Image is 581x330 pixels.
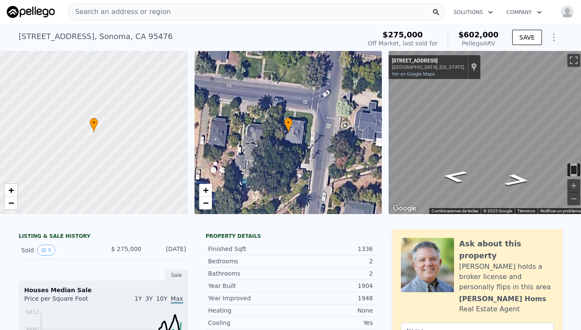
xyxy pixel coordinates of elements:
[561,5,574,19] img: avatar
[392,65,464,70] div: [GEOGRAPHIC_DATA], [US_STATE]
[19,31,173,42] div: [STREET_ADDRESS] , Sonoma , CA 95476
[199,197,212,209] a: Zoom out
[540,209,581,213] a: Notificar un problema
[90,118,98,133] div: •
[391,203,419,214] a: Abre esta zona en Google Maps (se abre en una nueva ventana)
[8,197,14,208] span: −
[5,197,17,209] a: Zoom out
[5,184,17,197] a: Zoom in
[458,39,499,48] div: Pellego ARV
[8,185,14,195] span: +
[111,245,141,252] span: $ 275,000
[135,295,142,302] span: 1Y
[567,54,580,67] button: Cambiar a la vista en pantalla completa
[447,5,500,20] button: Solutions
[545,29,562,46] button: Show Options
[483,209,512,213] span: © 2025 Google
[368,39,437,48] div: Off Market, last sold for
[431,167,478,186] path: Ir hacia el sur, 4th St E
[208,282,290,290] div: Year Built
[290,245,373,253] div: 1336
[284,119,293,127] span: •
[156,295,167,302] span: 10Y
[290,319,373,327] div: Yes
[471,62,477,72] a: Mostrar la ubicación en el mapa
[208,306,290,315] div: Heating
[290,257,373,265] div: 2
[145,295,152,302] span: 3Y
[37,245,55,256] button: View historical data
[165,270,189,281] div: Sale
[391,203,419,214] img: Google
[203,185,208,195] span: +
[208,294,290,302] div: Year Improved
[392,71,435,77] a: Ver en Google Maps
[199,184,212,197] a: Zoom in
[206,233,375,240] div: Property details
[459,304,520,314] div: Real Estate Agent
[290,294,373,302] div: 1948
[26,309,39,315] tspan: $812
[567,192,580,205] button: Reducir
[7,6,55,18] img: Pellego
[208,245,290,253] div: Finished Sqft
[208,257,290,265] div: Bedrooms
[459,238,554,262] div: Ask about this property
[19,233,189,241] div: LISTING & SALE HISTORY
[567,164,580,176] button: Activar/desactivar seguimiento de movimiento
[24,294,104,308] div: Price per Square Foot
[500,5,549,20] button: Company
[517,209,535,213] a: Términos (se abre en una nueva pestaña)
[68,7,171,17] span: Search an address or region
[392,58,464,65] div: [STREET_ADDRESS]
[459,262,554,292] div: [PERSON_NAME] holds a broker license and personally flips in this area
[512,30,542,45] button: SAVE
[208,269,290,278] div: Bathrooms
[284,118,293,133] div: •
[383,30,423,39] span: $275,000
[458,30,499,39] span: $602,000
[290,269,373,278] div: 2
[432,208,478,214] button: Combinaciones de teclas
[290,282,373,290] div: 1904
[208,319,290,327] div: Cooling
[203,197,208,208] span: −
[148,245,186,256] div: [DATE]
[290,306,373,315] div: None
[459,294,546,304] div: [PERSON_NAME] Homs
[21,245,97,256] div: Sold
[494,171,541,189] path: Ir hacia el norte, 4th St E
[24,286,183,294] div: Houses Median Sale
[171,295,183,304] span: Max
[567,179,580,192] button: Ampliar
[90,119,98,127] span: •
